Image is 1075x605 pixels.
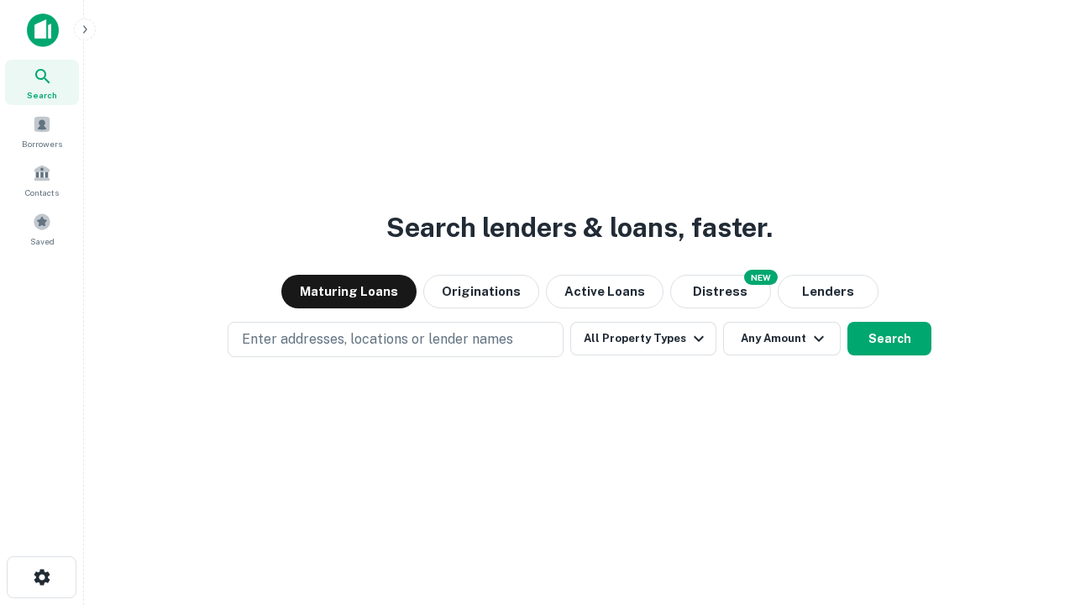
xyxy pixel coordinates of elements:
[242,329,513,350] p: Enter addresses, locations or lender names
[386,208,773,248] h3: Search lenders & loans, faster.
[723,322,841,355] button: Any Amount
[5,60,79,105] a: Search
[27,13,59,47] img: capitalize-icon.png
[22,137,62,150] span: Borrowers
[670,275,771,308] button: Search distressed loans with lien and other non-mortgage details.
[228,322,564,357] button: Enter addresses, locations or lender names
[744,270,778,285] div: NEW
[570,322,716,355] button: All Property Types
[778,275,878,308] button: Lenders
[5,206,79,251] a: Saved
[25,186,59,199] span: Contacts
[423,275,539,308] button: Originations
[5,108,79,154] a: Borrowers
[30,234,55,248] span: Saved
[847,322,931,355] button: Search
[5,157,79,203] a: Contacts
[27,88,57,102] span: Search
[281,275,417,308] button: Maturing Loans
[546,275,663,308] button: Active Loans
[991,471,1075,551] iframe: Chat Widget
